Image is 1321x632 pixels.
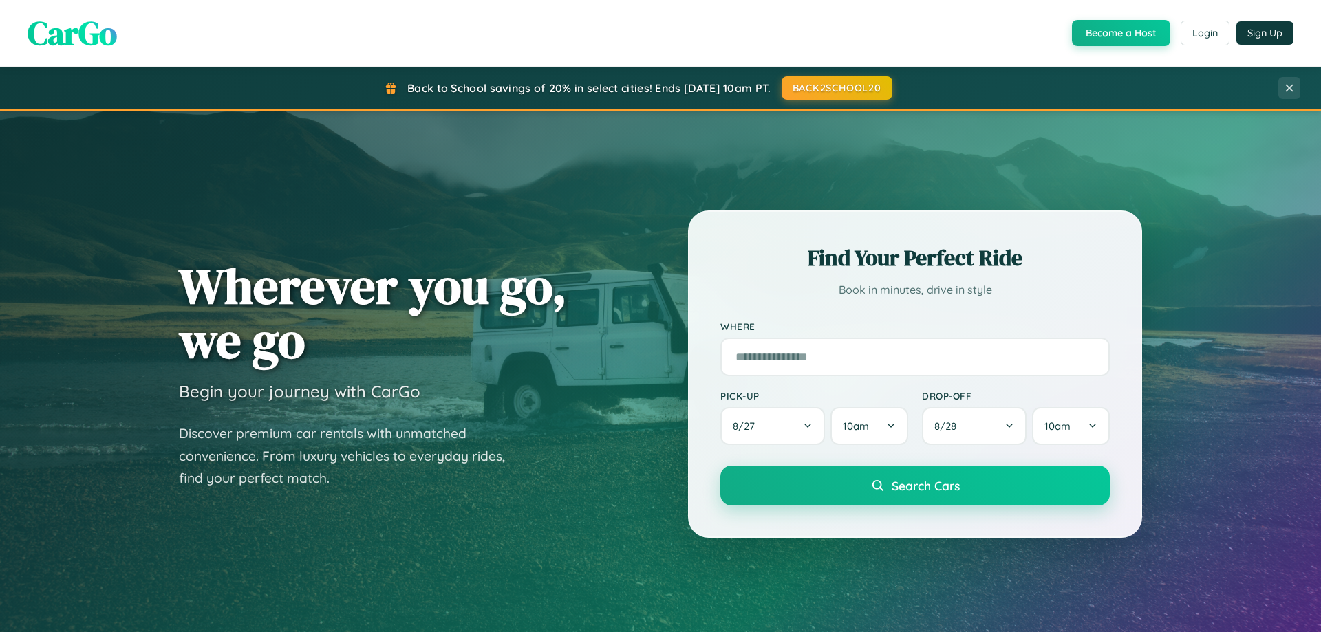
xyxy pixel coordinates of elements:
h2: Find Your Perfect Ride [720,243,1110,273]
button: 8/28 [922,407,1027,445]
span: Back to School savings of 20% in select cities! Ends [DATE] 10am PT. [407,81,771,95]
span: CarGo [28,10,117,56]
button: 10am [1032,407,1110,445]
p: Book in minutes, drive in style [720,280,1110,300]
button: 8/27 [720,407,825,445]
span: 10am [843,419,869,433]
p: Discover premium car rentals with unmatched convenience. From luxury vehicles to everyday rides, ... [179,422,523,490]
label: Where [720,320,1110,332]
h1: Wherever you go, we go [179,259,567,367]
button: Search Cars [720,466,1110,505]
button: Become a Host [1072,20,1170,46]
button: Login [1181,21,1229,45]
span: 10am [1044,419,1071,433]
h3: Begin your journey with CarGo [179,381,420,402]
button: BACK2SCHOOL20 [782,76,892,100]
span: 8 / 28 [934,419,963,433]
label: Pick-up [720,390,908,402]
span: 8 / 27 [733,419,762,433]
span: Search Cars [892,478,960,493]
button: Sign Up [1236,21,1293,45]
button: 10am [830,407,908,445]
label: Drop-off [922,390,1110,402]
